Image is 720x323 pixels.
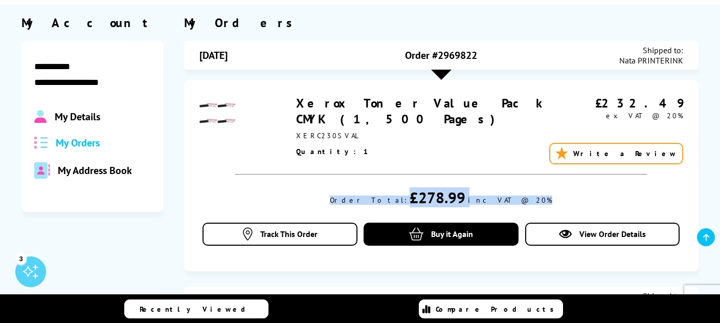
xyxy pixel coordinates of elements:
[619,45,683,55] span: Shipped to:
[184,15,699,31] div: My Orders
[567,111,683,120] div: ex VAT @ 20%
[140,305,256,314] span: Recently Viewed
[56,136,100,149] span: My Orders
[549,143,683,164] a: Write a Review
[330,196,407,205] div: Order Total:
[410,187,465,207] div: £278.99
[405,49,477,62] span: Order #2969822
[296,95,549,127] a: Xerox Toner Value Pack CMYK (1,500 Pages)
[296,131,567,140] div: XERC230SVAL
[199,95,235,131] img: Xerox Toner Value Pack CMYK (1,500 Pages)
[55,110,100,123] span: My Details
[525,223,680,246] a: View Order Details
[34,162,50,179] img: address-book-duotone-solid.svg
[34,110,46,123] img: Profile.svg
[364,223,519,246] a: Buy it Again
[34,137,48,148] img: all-order.svg
[260,229,318,239] span: Track This Order
[21,15,164,31] div: My Account
[296,147,370,156] span: Quantity: 1
[58,164,132,177] span: My Address Book
[419,299,563,318] a: Compare Products
[202,223,357,246] a: Track This Order
[579,229,646,239] span: View Order Details
[623,291,683,301] span: Shipped to:
[567,95,683,111] div: £232.49
[573,149,677,158] span: Write a Review
[436,305,559,314] span: Compare Products
[468,196,552,205] div: inc VAT @ 20%
[199,49,228,62] span: [DATE]
[619,55,683,66] span: Nata PRINTERINK
[15,253,27,264] div: 3
[431,229,473,239] span: Buy it Again
[124,299,268,318] a: Recently Viewed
